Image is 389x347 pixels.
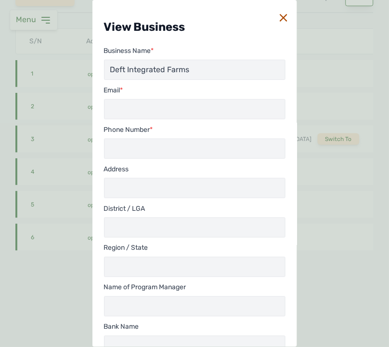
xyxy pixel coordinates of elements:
div: View Business [104,19,285,35]
div: District / LGA [104,204,285,214]
div: Region / State [104,244,285,253]
div: Phone Number [104,125,285,135]
div: Email [104,86,285,95]
div: Address [104,165,285,174]
div: Business Name [104,46,285,56]
div: Name of Program Manager [104,283,285,293]
div: Bank Name [104,322,285,332]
